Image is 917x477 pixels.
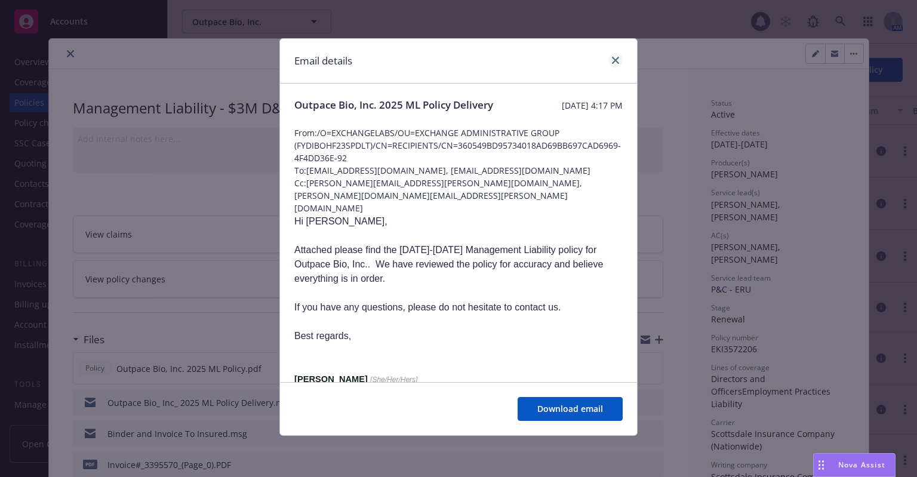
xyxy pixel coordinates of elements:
[294,374,368,384] span: [PERSON_NAME]
[813,453,896,477] button: Nova Assist
[814,454,829,476] div: Drag to move
[518,397,623,421] button: Download email
[838,460,885,470] span: Nova Assist
[370,376,417,384] span: [She/Her/Hers]
[537,403,603,414] span: Download email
